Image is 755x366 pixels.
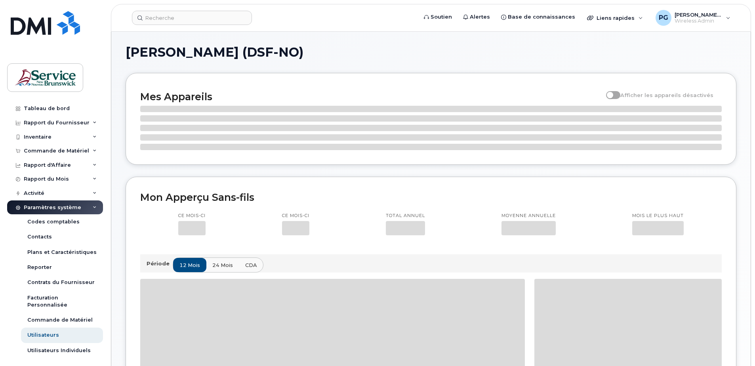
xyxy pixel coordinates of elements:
[140,191,722,203] h2: Mon Apperçu Sans-fils
[620,92,713,98] span: Afficher les appareils désactivés
[126,46,303,58] span: [PERSON_NAME] (DSF-NO)
[212,261,233,269] span: 24 mois
[501,213,556,219] p: Moyenne annuelle
[386,213,425,219] p: Total annuel
[606,88,612,94] input: Afficher les appareils désactivés
[178,213,206,219] p: Ce mois-ci
[282,213,309,219] p: Ce mois-ci
[140,91,602,103] h2: Mes Appareils
[147,260,173,267] p: Période
[245,261,257,269] span: CDA
[632,213,684,219] p: Mois le plus haut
